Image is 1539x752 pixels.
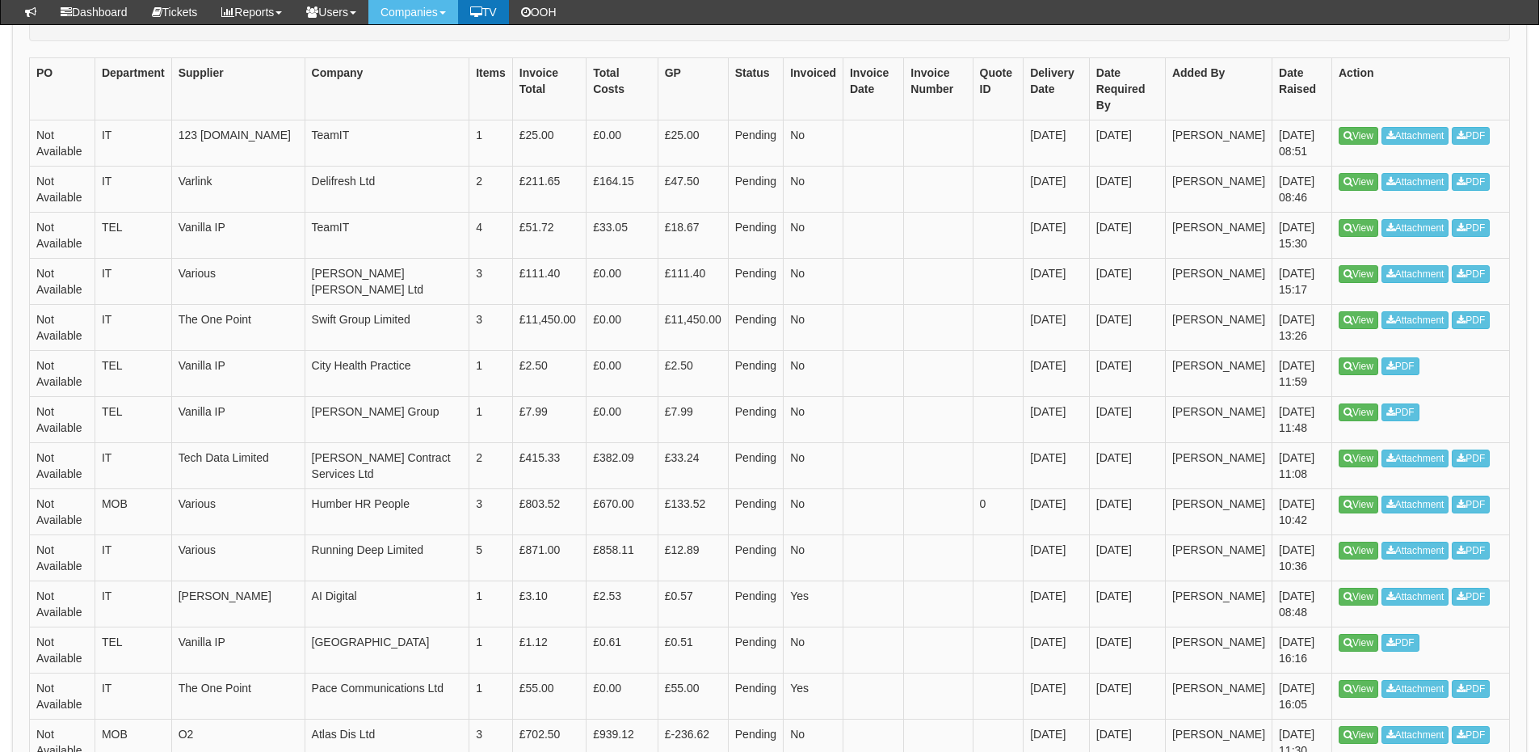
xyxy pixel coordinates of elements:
[1024,581,1090,627] td: [DATE]
[512,534,586,581] td: £871.00
[1024,57,1090,120] th: Delivery Date
[1381,219,1449,237] a: Attachment
[843,57,903,120] th: Invoice Date
[95,534,171,581] td: IT
[1089,627,1165,673] td: [DATE]
[1339,588,1378,606] a: View
[1024,534,1090,581] td: [DATE]
[1452,450,1490,467] a: PDF
[305,166,469,212] td: Delifresh Ltd
[1165,166,1272,212] td: [PERSON_NAME]
[1452,496,1490,513] a: PDF
[1381,127,1449,145] a: Attachment
[30,120,95,166] td: Not Available
[1089,581,1165,627] td: [DATE]
[1272,212,1332,258] td: [DATE] 15:30
[95,304,171,350] td: IT
[512,212,586,258] td: £51.72
[171,57,305,120] th: Supplier
[469,120,513,166] td: 1
[305,396,469,442] td: [PERSON_NAME] Group
[95,57,171,120] th: Department
[1452,219,1490,237] a: PDF
[784,627,843,673] td: No
[658,581,728,627] td: £0.57
[469,581,513,627] td: 1
[30,442,95,488] td: Not Available
[1165,534,1272,581] td: [PERSON_NAME]
[305,258,469,304] td: [PERSON_NAME] [PERSON_NAME] Ltd
[728,120,783,166] td: Pending
[784,120,843,166] td: No
[784,581,843,627] td: Yes
[587,442,658,488] td: £382.09
[587,212,658,258] td: £33.05
[784,350,843,396] td: No
[171,534,305,581] td: Various
[1272,627,1332,673] td: [DATE] 16:16
[1165,350,1272,396] td: [PERSON_NAME]
[587,627,658,673] td: £0.61
[658,120,728,166] td: £25.00
[171,581,305,627] td: [PERSON_NAME]
[587,258,658,304] td: £0.00
[587,581,658,627] td: £2.53
[1452,311,1490,329] a: PDF
[1339,680,1378,698] a: View
[1381,496,1449,513] a: Attachment
[784,166,843,212] td: No
[512,442,586,488] td: £415.33
[784,396,843,442] td: No
[95,581,171,627] td: IT
[1339,173,1378,191] a: View
[1165,212,1272,258] td: [PERSON_NAME]
[658,396,728,442] td: £7.99
[1452,726,1490,744] a: PDF
[1381,450,1449,467] a: Attachment
[305,534,469,581] td: Running Deep Limited
[1381,680,1449,698] a: Attachment
[305,120,469,166] td: TeamIT
[305,350,469,396] td: City Health Practice
[1272,673,1332,719] td: [DATE] 16:05
[1165,673,1272,719] td: [PERSON_NAME]
[305,488,469,534] td: Humber HR People
[1024,120,1090,166] td: [DATE]
[973,488,1024,534] td: 0
[1272,488,1332,534] td: [DATE] 10:42
[1339,542,1378,560] a: View
[1272,57,1332,120] th: Date Raised
[728,304,783,350] td: Pending
[1339,403,1378,421] a: View
[1089,673,1165,719] td: [DATE]
[469,212,513,258] td: 4
[1165,627,1272,673] td: [PERSON_NAME]
[728,534,783,581] td: Pending
[658,673,728,719] td: £55.00
[1381,173,1449,191] a: Attachment
[1272,581,1332,627] td: [DATE] 08:48
[1272,396,1332,442] td: [DATE] 11:48
[728,57,783,120] th: Status
[95,627,171,673] td: TEL
[728,442,783,488] td: Pending
[171,673,305,719] td: The One Point
[469,396,513,442] td: 1
[728,488,783,534] td: Pending
[512,350,586,396] td: £2.50
[1165,581,1272,627] td: [PERSON_NAME]
[305,57,469,120] th: Company
[95,166,171,212] td: IT
[587,120,658,166] td: £0.00
[1165,488,1272,534] td: [PERSON_NAME]
[512,304,586,350] td: £11,450.00
[305,304,469,350] td: Swift Group Limited
[95,442,171,488] td: IT
[171,166,305,212] td: Varlink
[1165,120,1272,166] td: [PERSON_NAME]
[469,350,513,396] td: 1
[1339,219,1378,237] a: View
[305,673,469,719] td: Pace Communications Ltd
[587,488,658,534] td: £670.00
[658,488,728,534] td: £133.52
